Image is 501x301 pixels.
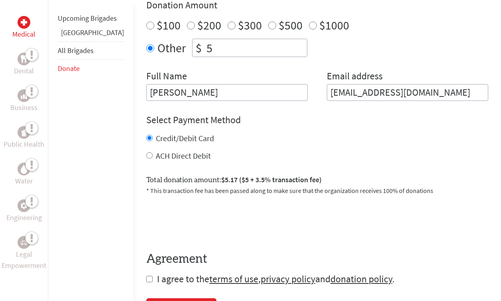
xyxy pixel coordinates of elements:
[18,89,30,102] div: Business
[221,175,322,184] span: $5.17 ($5 + 3.5% transaction fee)
[197,18,221,33] label: $200
[157,39,186,57] label: Other
[6,199,42,223] a: EngineeringEngineering
[18,199,30,212] div: Engineering
[58,46,94,55] a: All Brigades
[2,236,46,271] a: Legal EmpowermentLegal Empowerment
[330,273,392,285] a: donation policy
[58,64,80,73] a: Donate
[61,28,124,37] a: [GEOGRAPHIC_DATA]
[58,14,117,23] a: Upcoming Brigades
[156,151,211,161] label: ACH Direct Debit
[327,84,488,101] input: Your Email
[4,126,44,150] a: Public HealthPublic Health
[15,175,33,187] p: Water
[146,174,322,186] label: Total donation amount:
[238,18,262,33] label: $300
[18,16,30,29] div: Medical
[21,19,27,26] img: Medical
[18,163,30,175] div: Water
[12,29,35,40] p: Medical
[10,102,37,113] p: Business
[146,114,488,126] h4: Select Payment Method
[21,164,27,173] img: Water
[15,163,33,187] a: WaterWater
[157,273,395,285] span: I agree to the , and .
[14,65,34,77] p: Dental
[157,18,181,33] label: $100
[21,55,27,63] img: Dental
[156,133,214,143] label: Credit/Debit Card
[146,205,267,236] iframe: reCAPTCHA
[18,236,30,249] div: Legal Empowerment
[146,186,488,195] p: * This transaction fee has been passed along to make sure that the organization receives 100% of ...
[58,27,124,41] li: Panama
[146,84,308,101] input: Enter Full Name
[14,53,34,77] a: DentalDental
[4,139,44,150] p: Public Health
[58,41,124,60] li: All Brigades
[21,128,27,136] img: Public Health
[18,126,30,139] div: Public Health
[6,212,42,223] p: Engineering
[58,10,124,27] li: Upcoming Brigades
[58,60,124,77] li: Donate
[205,39,307,57] input: Enter Amount
[21,203,27,209] img: Engineering
[146,70,187,84] label: Full Name
[21,240,27,245] img: Legal Empowerment
[327,70,383,84] label: Email address
[10,89,37,113] a: BusinessBusiness
[319,18,349,33] label: $1000
[21,92,27,99] img: Business
[18,53,30,65] div: Dental
[209,273,258,285] a: terms of use
[193,39,205,57] div: $
[279,18,303,33] label: $500
[12,16,35,40] a: MedicalMedical
[146,252,488,266] h4: Agreement
[261,273,315,285] a: privacy policy
[2,249,46,271] p: Legal Empowerment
